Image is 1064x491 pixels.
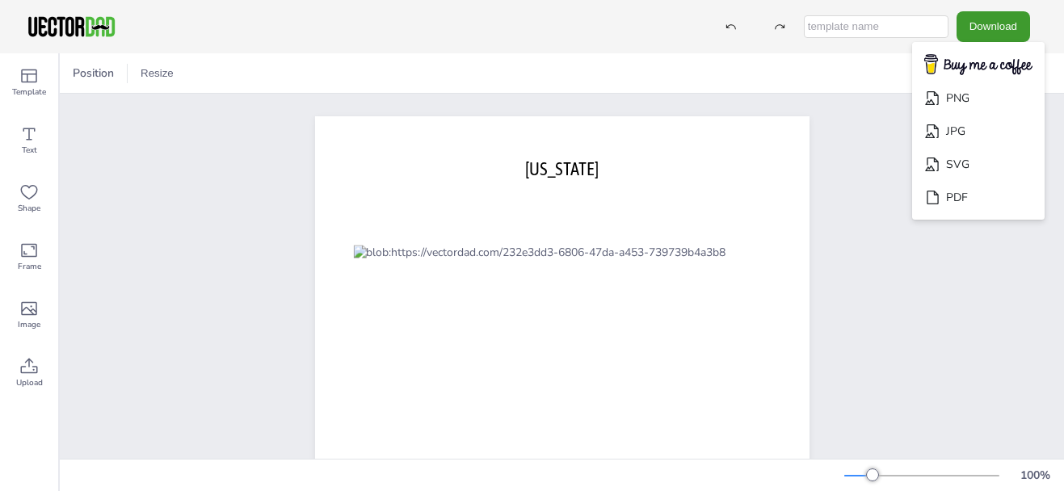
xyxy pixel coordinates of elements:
[134,61,180,86] button: Resize
[16,376,43,389] span: Upload
[912,148,1045,181] li: SVG
[804,15,948,38] input: template name
[912,115,1045,148] li: JPG
[18,202,40,215] span: Shape
[1016,468,1054,483] div: 100 %
[957,11,1030,41] button: Download
[912,82,1045,115] li: PNG
[914,49,1043,81] img: buymecoffee.png
[26,15,117,39] img: VectorDad-1.png
[912,181,1045,214] li: PDF
[69,65,117,81] span: Position
[912,42,1045,220] ul: Download
[12,86,46,99] span: Template
[525,158,599,179] span: [US_STATE]
[22,144,37,157] span: Text
[18,318,40,331] span: Image
[18,260,41,273] span: Frame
